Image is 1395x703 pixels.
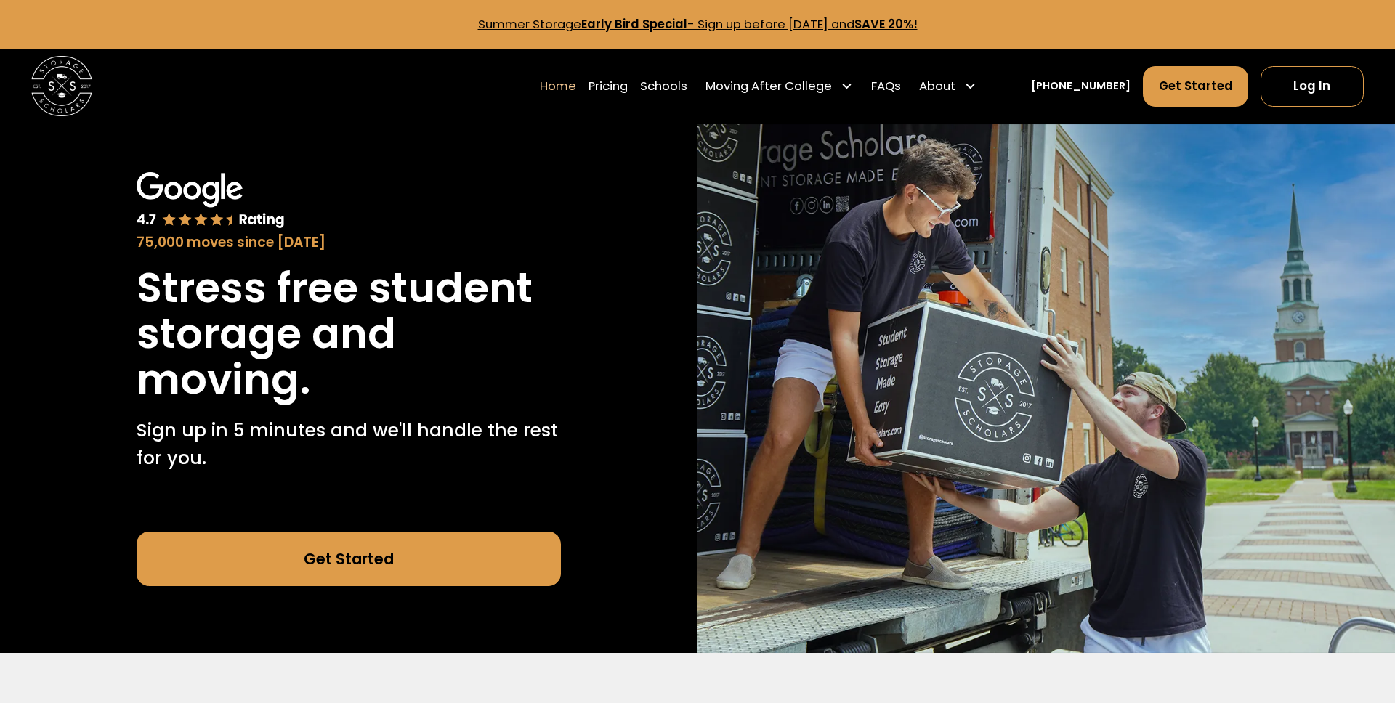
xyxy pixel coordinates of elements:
img: Storage Scholars main logo [31,56,92,116]
a: Get Started [137,532,560,586]
strong: Early Bird Special [581,16,687,33]
img: Google 4.7 star rating [137,172,285,229]
p: Sign up in 5 minutes and we'll handle the rest for you. [137,417,560,471]
a: Summer StorageEarly Bird Special- Sign up before [DATE] andSAVE 20%! [478,16,918,33]
div: 75,000 moves since [DATE] [137,232,560,253]
a: Schools [640,65,687,107]
h1: Stress free student storage and moving. [137,265,560,402]
a: [PHONE_NUMBER] [1031,78,1131,94]
a: Pricing [589,65,628,107]
img: Storage Scholars makes moving and storage easy. [697,124,1395,653]
a: FAQs [871,65,901,107]
a: Home [540,65,576,107]
strong: SAVE 20%! [854,16,918,33]
div: About [919,77,955,95]
div: Moving After College [705,77,832,95]
a: Log In [1261,66,1364,107]
a: Get Started [1143,66,1249,107]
